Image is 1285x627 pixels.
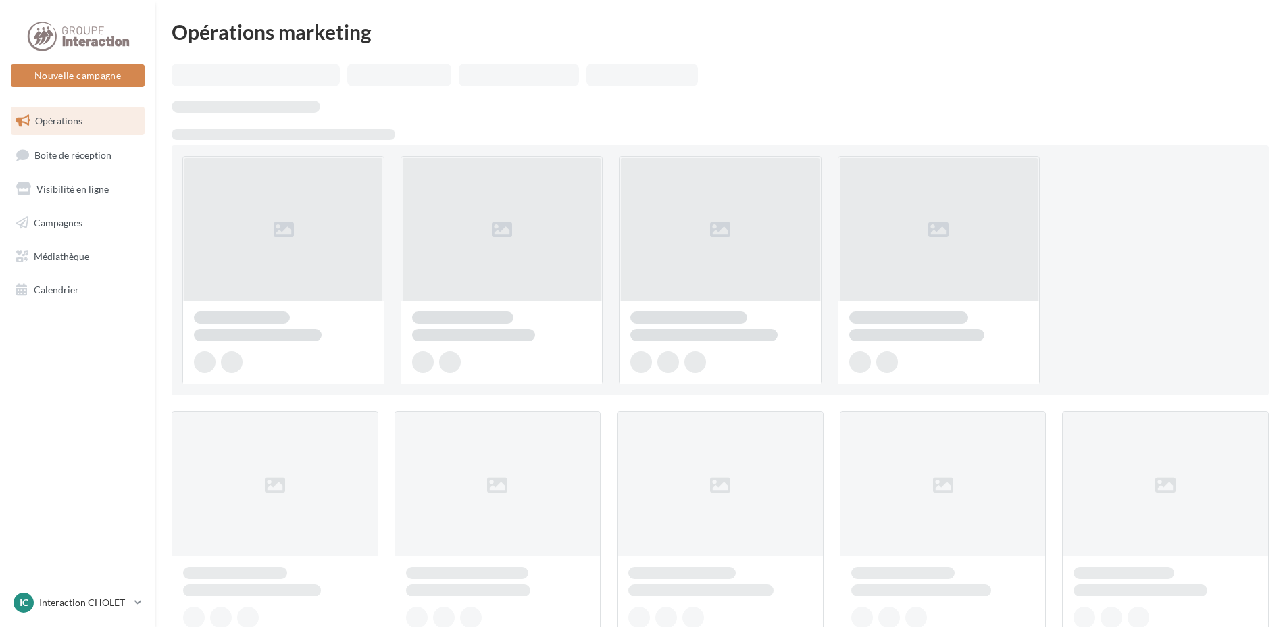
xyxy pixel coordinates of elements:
[34,284,79,295] span: Calendrier
[8,243,147,271] a: Médiathèque
[39,596,129,609] p: Interaction CHOLET
[20,596,28,609] span: IC
[172,22,1269,42] div: Opérations marketing
[34,149,111,160] span: Boîte de réception
[34,250,89,261] span: Médiathèque
[8,141,147,170] a: Boîte de réception
[36,183,109,195] span: Visibilité en ligne
[8,107,147,135] a: Opérations
[8,276,147,304] a: Calendrier
[8,175,147,203] a: Visibilité en ligne
[8,209,147,237] a: Campagnes
[35,115,82,126] span: Opérations
[34,217,82,228] span: Campagnes
[11,590,145,616] a: IC Interaction CHOLET
[11,64,145,87] button: Nouvelle campagne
